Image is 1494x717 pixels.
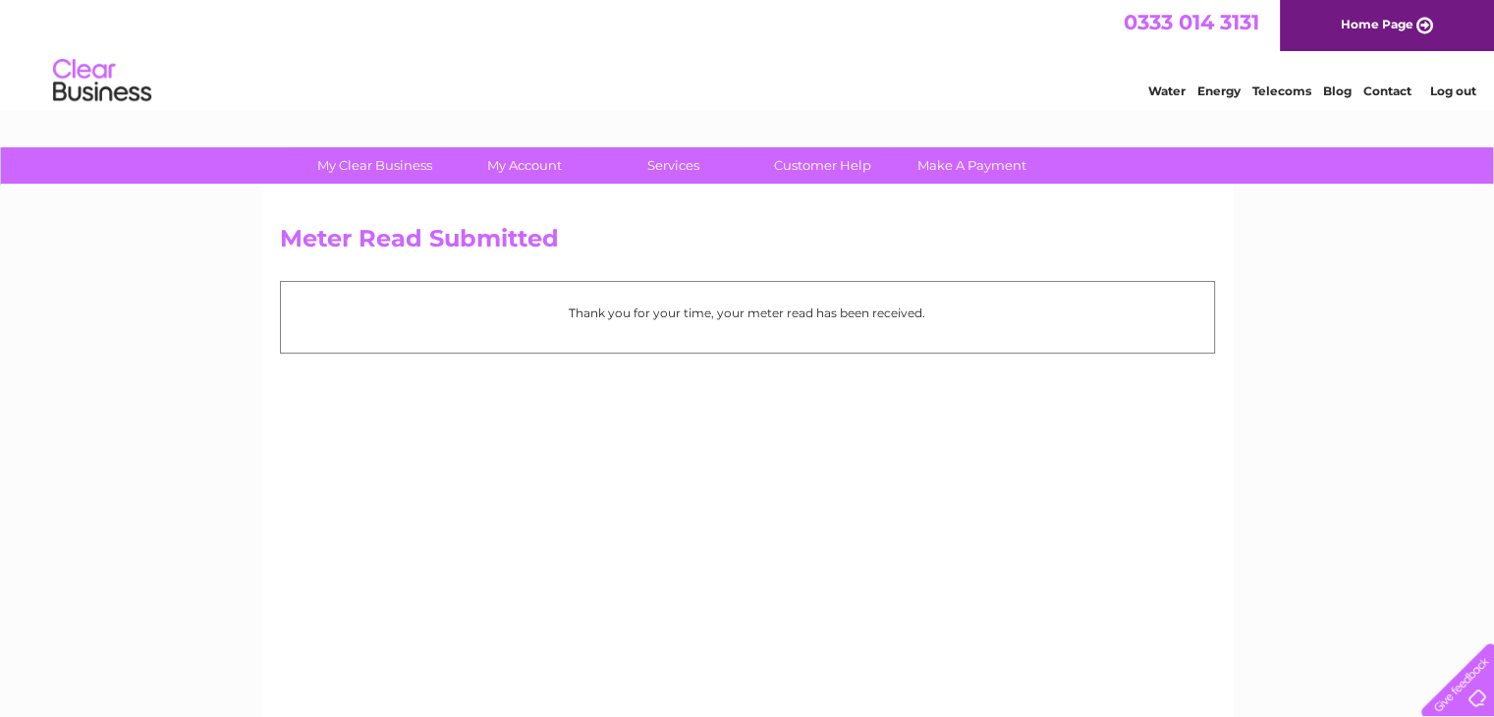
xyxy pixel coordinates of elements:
[1363,83,1411,98] a: Contact
[291,303,1204,322] p: Thank you for your time, your meter read has been received.
[294,147,456,184] a: My Clear Business
[52,51,152,111] img: logo.png
[443,147,605,184] a: My Account
[1252,83,1311,98] a: Telecoms
[1124,10,1259,34] a: 0333 014 3131
[1323,83,1352,98] a: Blog
[891,147,1053,184] a: Make A Payment
[280,225,1215,262] h2: Meter Read Submitted
[1197,83,1241,98] a: Energy
[284,11,1212,95] div: Clear Business is a trading name of Verastar Limited (registered in [GEOGRAPHIC_DATA] No. 3667643...
[1148,83,1186,98] a: Water
[1429,83,1475,98] a: Log out
[742,147,904,184] a: Customer Help
[592,147,754,184] a: Services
